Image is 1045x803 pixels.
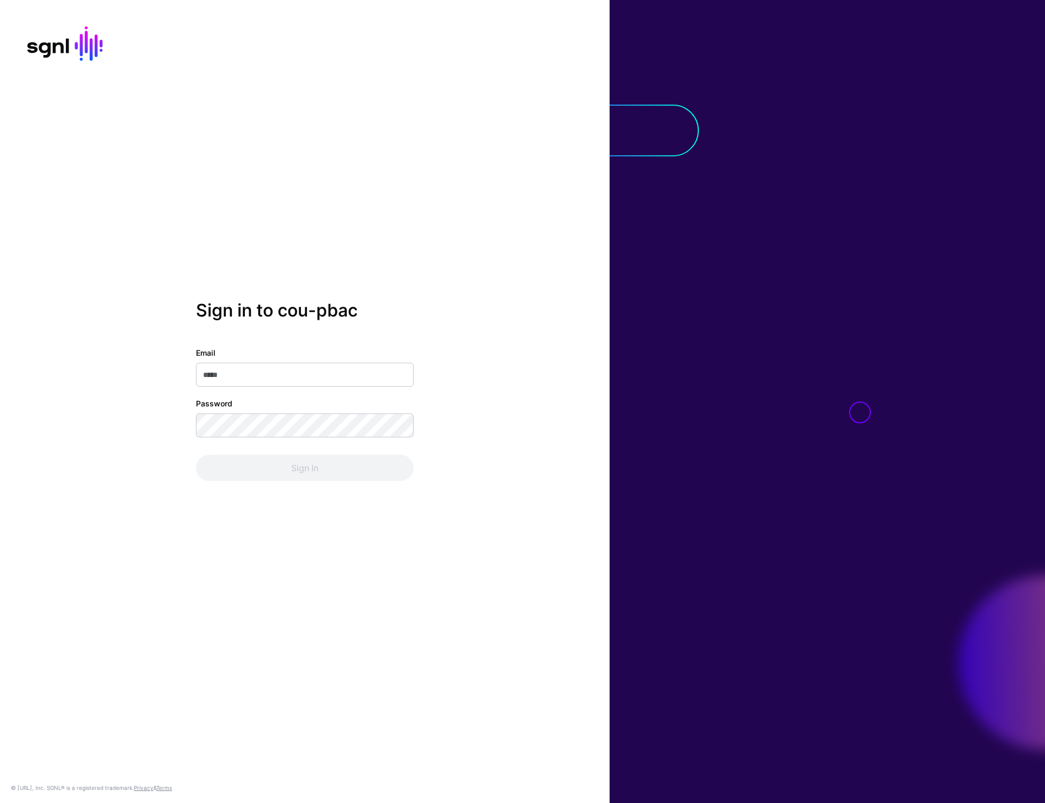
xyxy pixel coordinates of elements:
a: Privacy [134,784,153,791]
div: © [URL], Inc. SGNL® is a registered trademark. & [11,783,172,792]
a: Terms [156,784,172,791]
label: Email [196,347,216,358]
label: Password [196,398,232,409]
h2: Sign in to cou-pbac [196,300,414,321]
